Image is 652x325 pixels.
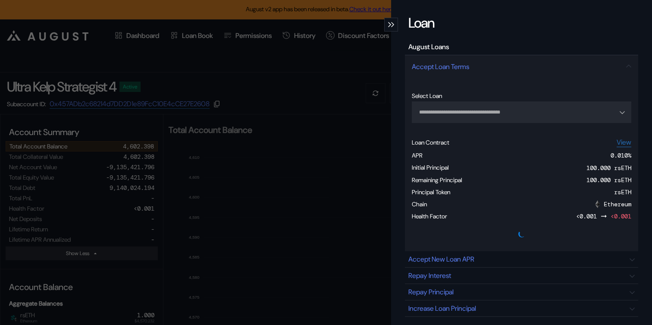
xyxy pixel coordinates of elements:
[412,200,427,208] div: Chain
[408,42,449,51] div: August Loans
[576,212,597,220] span: <0.001
[412,188,450,196] div: Principal Token
[412,164,449,171] div: Initial Principal
[412,151,423,159] div: APR
[518,230,525,237] img: pending
[408,255,474,264] div: Accept New Loan APR
[594,200,602,208] img: 1
[611,212,631,220] span: <0.001
[617,138,631,147] a: View
[412,139,449,146] div: Loan Contract
[412,176,462,184] div: Remaining Principal
[614,188,631,196] div: rsETH
[412,101,631,123] button: Open menu
[408,304,476,313] div: Increase Loan Principal
[408,287,454,297] div: Repay Principal
[408,271,451,280] div: Repay Interest
[586,176,631,184] div: 100.000 rsETH
[412,62,469,71] div: Accept Loan Terms
[412,92,631,100] div: Select Loan
[586,164,631,172] div: 100.000 rsETH
[611,151,631,159] div: 0.010%
[594,200,631,208] div: Ethereum
[412,212,447,220] div: Health Factor
[408,14,434,32] div: Loan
